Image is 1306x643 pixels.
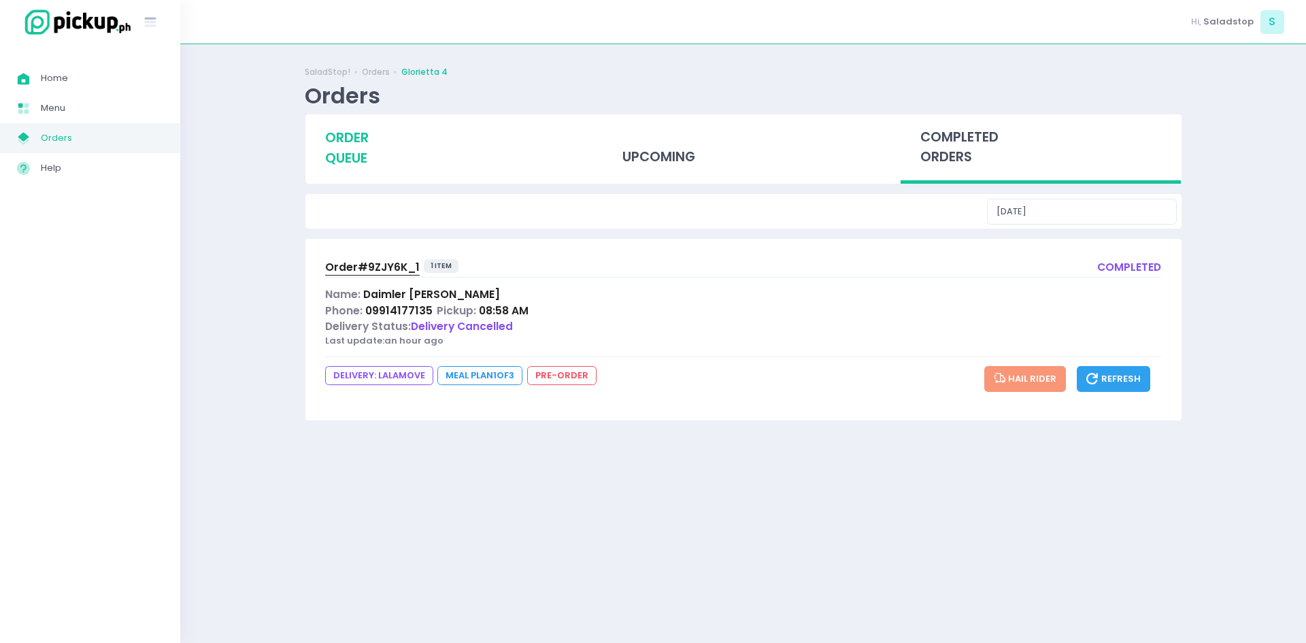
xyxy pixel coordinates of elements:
[41,129,163,147] span: Orders
[1260,10,1284,34] span: S
[41,99,163,117] span: Menu
[603,114,884,181] div: upcoming
[1191,15,1201,29] span: Hi,
[305,82,380,109] div: Orders
[437,303,476,318] span: Pickup:
[325,287,361,301] span: Name:
[41,159,163,177] span: Help
[984,366,1067,392] button: Hail Rider
[437,366,522,385] span: Meal Plan 1 of 3
[994,372,1057,385] span: Hail Rider
[384,334,443,347] span: an hour ago
[365,303,433,318] span: 09914177135
[305,66,350,78] a: SaladStop!
[325,303,363,318] span: Phone:
[41,69,163,87] span: Home
[362,66,390,78] a: Orders
[424,259,458,273] span: 1 item
[527,366,597,385] span: pre-order
[411,319,513,333] span: Delivery Cancelled
[1086,372,1141,385] span: Refresh
[401,66,448,78] a: Glorietta 4
[325,259,420,278] a: Order#9ZJY6K_1
[325,319,411,333] span: Delivery Status:
[325,129,369,167] span: order queue
[1077,366,1150,392] button: Refresh
[901,114,1182,184] div: completed orders
[17,7,133,37] img: logo
[363,287,500,301] span: Daimler [PERSON_NAME]
[1203,15,1254,29] span: Saladstop
[479,303,529,318] span: 08:58 AM
[325,366,433,385] span: DELIVERY: lalamove
[1097,259,1161,278] div: completed
[325,260,420,274] span: Order# 9ZJY6K_1
[325,334,384,347] span: Last update:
